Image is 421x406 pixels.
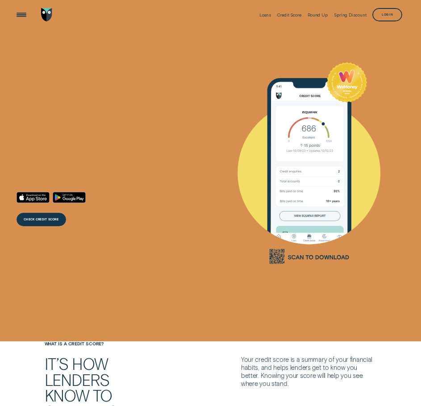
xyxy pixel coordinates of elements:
img: Wisr [41,8,52,21]
button: Log in [372,8,402,21]
div: Spring Discount [334,12,367,17]
h4: What is a Credit Score? [42,341,154,347]
div: Loans [259,12,271,17]
a: Download on the App Store [17,192,50,203]
a: Android App on Google Play [53,192,86,203]
button: Open Menu [15,8,28,21]
div: Credit Score [277,12,301,17]
div: Round Up [308,12,328,17]
a: CHECK CREDIT SCORE [17,213,66,226]
h4: Check your credit score [17,95,141,157]
div: Your credit score is a summary of your financial habits, and helps lenders get to know you better... [238,356,379,388]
